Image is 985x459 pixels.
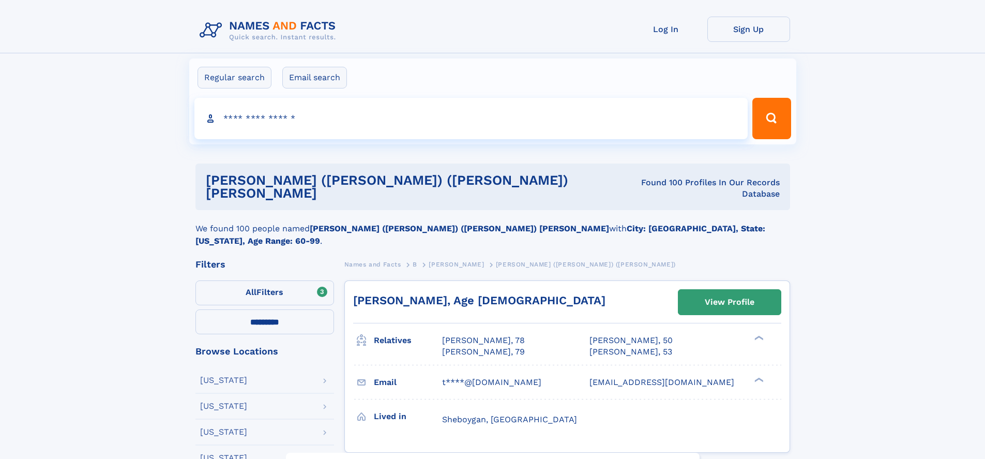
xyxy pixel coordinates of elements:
[194,98,748,139] input: search input
[442,346,525,358] a: [PERSON_NAME], 79
[429,258,484,271] a: [PERSON_NAME]
[589,346,672,358] a: [PERSON_NAME], 53
[413,261,417,268] span: B
[200,402,247,410] div: [US_STATE]
[589,377,734,387] span: [EMAIL_ADDRESS][DOMAIN_NAME]
[200,376,247,384] div: [US_STATE]
[496,261,676,268] span: [PERSON_NAME] ([PERSON_NAME]) ([PERSON_NAME])
[442,414,577,424] span: Sheboygan, [GEOGRAPHIC_DATA]
[195,17,344,45] img: Logo Names and Facts
[206,174,624,200] h1: [PERSON_NAME] ([PERSON_NAME]) ([PERSON_NAME]) [PERSON_NAME]
[374,332,442,349] h3: Relatives
[200,428,247,436] div: [US_STATE]
[374,408,442,425] h3: Lived in
[752,98,791,139] button: Search Button
[282,67,347,88] label: Email search
[707,17,790,42] a: Sign Up
[625,17,707,42] a: Log In
[752,335,764,342] div: ❯
[195,347,334,356] div: Browse Locations
[198,67,271,88] label: Regular search
[353,294,605,307] a: [PERSON_NAME], Age [DEMOGRAPHIC_DATA]
[678,290,781,315] a: View Profile
[195,260,334,269] div: Filters
[705,290,754,314] div: View Profile
[374,374,442,391] h3: Email
[429,261,484,268] span: [PERSON_NAME]
[442,335,525,346] a: [PERSON_NAME], 78
[246,287,256,297] span: All
[344,258,401,271] a: Names and Facts
[310,224,609,233] b: [PERSON_NAME] ([PERSON_NAME]) ([PERSON_NAME]) [PERSON_NAME]
[752,377,764,383] div: ❯
[589,335,673,346] a: [PERSON_NAME], 50
[195,224,765,246] b: City: [GEOGRAPHIC_DATA], State: [US_STATE], Age Range: 60-99
[195,210,790,247] div: We found 100 people named with .
[413,258,417,271] a: B
[623,177,779,200] div: Found 100 Profiles In Our Records Database
[195,280,334,305] label: Filters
